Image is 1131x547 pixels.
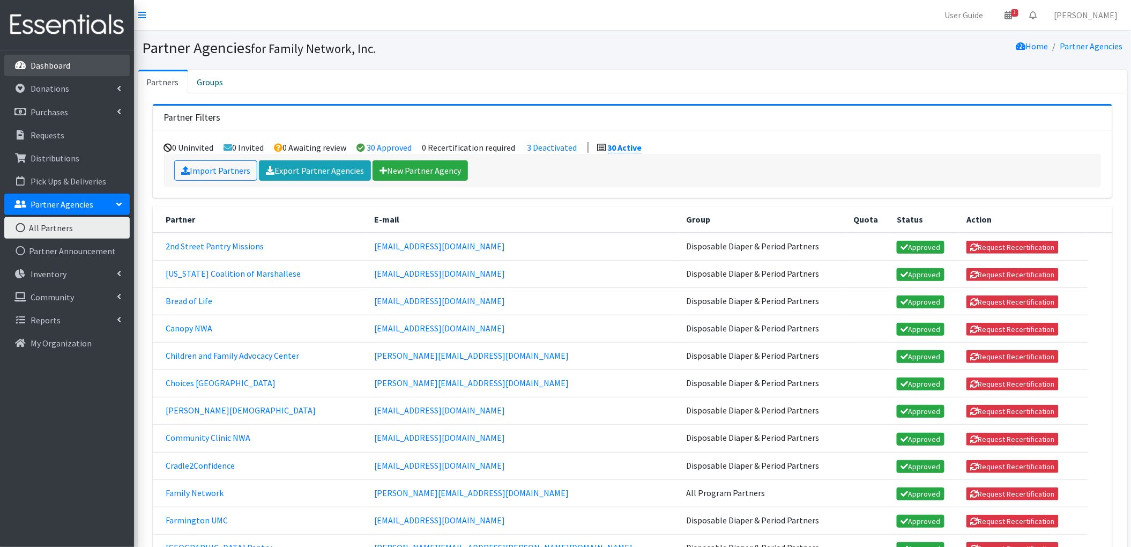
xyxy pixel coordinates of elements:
[422,142,516,153] li: 0 Recertification required
[4,101,130,123] a: Purchases
[680,479,847,507] td: All Program Partners
[31,60,70,71] p: Dashboard
[966,515,1059,528] button: Request Recertification
[4,217,130,239] a: All Partners
[680,397,847,425] td: Disposable Diaper & Period Partners
[374,241,505,252] a: [EMAIL_ADDRESS][DOMAIN_NAME]
[166,350,299,361] a: Children and Family Advocacy Center
[374,460,505,471] a: [EMAIL_ADDRESS][DOMAIN_NAME]
[374,515,505,526] a: [EMAIL_ADDRESS][DOMAIN_NAME]
[4,286,130,308] a: Community
[847,206,890,233] th: Quota
[680,260,847,287] td: Disposable Diaper & Period Partners
[166,268,301,279] a: [US_STATE] Coalition of Marshallese
[4,78,130,99] a: Donations
[368,206,680,233] th: E-mail
[138,70,188,93] a: Partners
[274,142,347,153] li: 0 Awaiting review
[527,142,577,153] a: 3 Deactivated
[966,433,1059,446] button: Request Recertification
[31,315,61,326] p: Reports
[4,309,130,331] a: Reports
[680,425,847,452] td: Disposable Diaper & Period Partners
[166,432,250,443] a: Community Clinic NWA
[373,160,468,181] a: New Partner Agency
[966,460,1059,473] button: Request Recertification
[897,460,944,473] a: Approved
[31,130,64,141] p: Requests
[174,160,257,181] a: Import Partners
[4,7,130,43] img: HumanEssentials
[31,292,74,302] p: Community
[374,350,569,361] a: [PERSON_NAME][EMAIL_ADDRESS][DOMAIN_NAME]
[680,287,847,315] td: Disposable Diaper & Period Partners
[31,269,66,279] p: Inventory
[897,515,944,528] a: Approved
[680,452,847,479] td: Disposable Diaper & Period Partners
[680,343,847,370] td: Disposable Diaper & Period Partners
[966,268,1059,281] button: Request Recertification
[897,405,944,418] a: Approved
[166,487,224,498] a: Family Network
[166,405,316,416] a: [PERSON_NAME][DEMOGRAPHIC_DATA]
[166,515,228,526] a: Farmington UMC
[608,142,642,153] a: 30 Active
[143,39,629,57] h1: Partner Agencies
[166,295,212,306] a: Bread of Life
[31,199,93,210] p: Partner Agencies
[4,263,130,285] a: Inventory
[4,171,130,192] a: Pick Ups & Deliveries
[897,295,944,308] a: Approved
[31,107,68,117] p: Purchases
[890,206,960,233] th: Status
[936,4,992,26] a: User Guide
[680,315,847,342] td: Disposable Diaper & Period Partners
[367,142,412,153] a: 30 Approved
[966,295,1059,308] button: Request Recertification
[31,176,106,187] p: Pick Ups & Deliveries
[897,323,944,336] a: Approved
[224,142,264,153] li: 0 Invited
[374,268,505,279] a: [EMAIL_ADDRESS][DOMAIN_NAME]
[897,241,944,254] a: Approved
[188,70,233,93] a: Groups
[897,268,944,281] a: Approved
[680,206,847,233] th: Group
[4,124,130,146] a: Requests
[259,160,371,181] a: Export Partner Agencies
[163,112,220,123] h3: Partner Filters
[996,4,1021,26] a: 1
[374,323,505,334] a: [EMAIL_ADDRESS][DOMAIN_NAME]
[153,206,368,233] th: Partner
[680,370,847,397] td: Disposable Diaper & Period Partners
[960,206,1088,233] th: Action
[966,241,1059,254] button: Request Recertification
[966,378,1059,390] button: Request Recertification
[4,194,130,215] a: Partner Agencies
[1046,4,1127,26] a: [PERSON_NAME]
[374,378,569,388] a: [PERSON_NAME][EMAIL_ADDRESS][DOMAIN_NAME]
[897,350,944,363] a: Approved
[166,460,235,471] a: Cradle2Confidence
[374,432,505,443] a: [EMAIL_ADDRESS][DOMAIN_NAME]
[1060,41,1123,51] a: Partner Agencies
[31,83,69,94] p: Donations
[897,487,944,500] a: Approved
[1011,9,1018,17] span: 1
[4,332,130,354] a: My Organization
[1016,41,1048,51] a: Home
[374,487,569,498] a: [PERSON_NAME][EMAIL_ADDRESS][DOMAIN_NAME]
[680,233,847,261] td: Disposable Diaper & Period Partners
[374,405,505,416] a: [EMAIL_ADDRESS][DOMAIN_NAME]
[966,405,1059,418] button: Request Recertification
[680,507,847,534] td: Disposable Diaper & Period Partners
[4,55,130,76] a: Dashboard
[251,41,376,56] small: for Family Network, Inc.
[31,153,79,164] p: Distributions
[966,487,1059,500] button: Request Recertification
[166,378,276,388] a: Choices [GEOGRAPHIC_DATA]
[166,241,264,252] a: 2nd Street Pantry Missions
[897,433,944,446] a: Approved
[164,142,214,153] li: 0 Uninvited
[966,350,1059,363] button: Request Recertification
